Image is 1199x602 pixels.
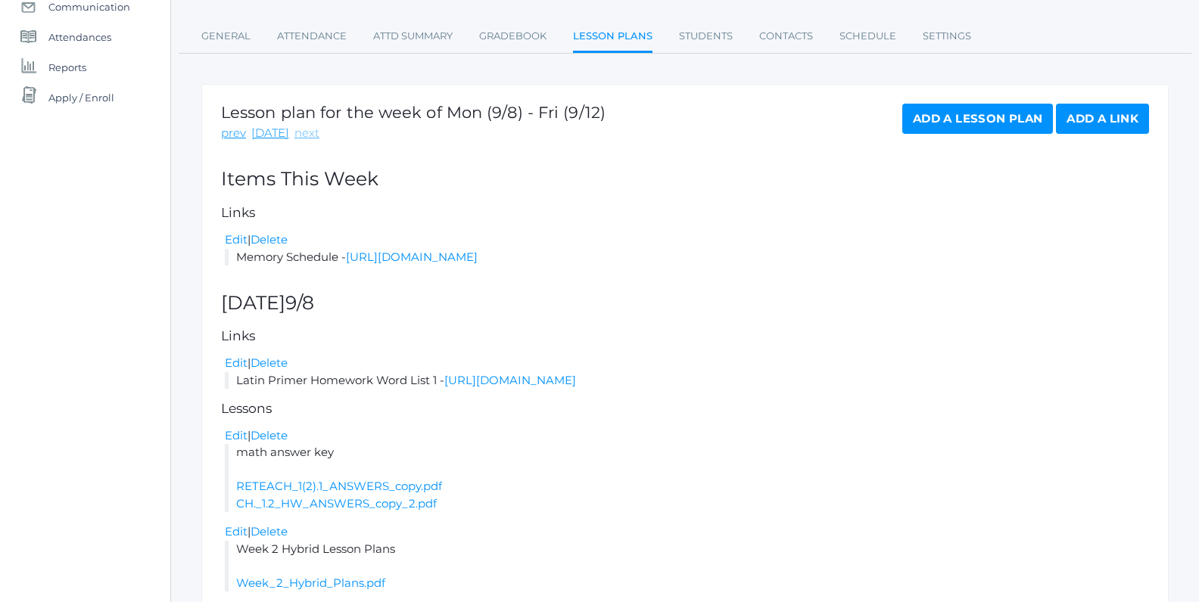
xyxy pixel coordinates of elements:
[225,232,248,247] a: Edit
[225,355,1149,372] div: |
[225,372,1149,389] li: Latin Primer Homework Word List 1 -
[251,524,288,538] a: Delete
[236,479,442,493] a: RETEACH_1(2).1_ANSWERS_copy.pdf
[225,427,1149,445] div: |
[225,249,1149,266] li: Memory Schedule -
[221,169,1149,190] h2: Items This Week
[902,104,1053,134] a: Add a Lesson Plan
[277,21,347,51] a: Attendance
[221,329,1149,343] h5: Links
[251,355,288,370] a: Delete
[225,231,1149,249] div: |
[444,373,576,387] a: [URL][DOMAIN_NAME]
[373,21,453,51] a: Attd Summary
[225,444,1149,512] li: math answer key
[225,523,1149,541] div: |
[251,125,289,142] a: [DATE]
[225,428,248,442] a: Edit
[48,22,111,52] span: Attendances
[221,104,606,121] h1: Lesson plan for the week of Mon (9/8) - Fri (9/12)
[221,402,1149,416] h5: Lessons
[221,206,1149,220] h5: Links
[679,21,733,51] a: Students
[236,576,385,590] a: Week_2_Hybrid_Plans.pdf
[251,428,288,442] a: Delete
[573,21,652,54] a: Lesson Plans
[221,293,1149,314] h2: [DATE]
[48,52,86,82] span: Reports
[225,541,1149,592] li: Week 2 Hybrid Lesson Plans
[221,125,246,142] a: prev
[923,21,971,51] a: Settings
[251,232,288,247] a: Delete
[201,21,251,51] a: General
[48,82,114,113] span: Apply / Enroll
[1056,104,1149,134] a: Add a Link
[839,21,896,51] a: Schedule
[346,250,478,264] a: [URL][DOMAIN_NAME]
[294,125,319,142] a: next
[236,496,437,510] a: CH._1.2_HW_ANSWERS_copy_2.pdf
[759,21,813,51] a: Contacts
[225,355,248,370] a: Edit
[225,524,248,538] a: Edit
[479,21,547,51] a: Gradebook
[285,291,314,314] span: 9/8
